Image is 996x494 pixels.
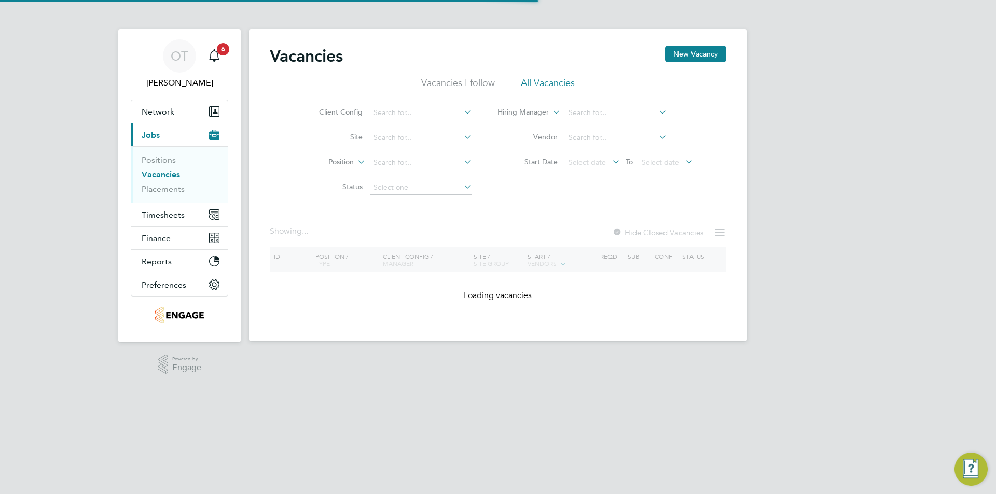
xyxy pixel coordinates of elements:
[142,257,172,266] span: Reports
[131,203,228,226] button: Timesheets
[142,233,171,243] span: Finance
[131,227,228,249] button: Finance
[158,355,202,374] a: Powered byEngage
[303,182,363,191] label: Status
[302,226,308,236] span: ...
[489,107,549,118] label: Hiring Manager
[370,106,472,120] input: Search for...
[622,155,636,168] span: To
[612,228,703,237] label: Hide Closed Vacancies
[370,156,472,170] input: Search for...
[498,157,558,166] label: Start Date
[172,363,201,372] span: Engage
[569,158,606,167] span: Select date
[294,157,354,167] label: Position
[370,180,472,195] input: Select one
[131,307,228,323] a: Go to home page
[370,131,472,145] input: Search for...
[642,158,679,167] span: Select date
[303,132,363,142] label: Site
[270,46,343,66] h2: Vacancies
[131,146,228,203] div: Jobs
[131,250,228,273] button: Reports
[498,132,558,142] label: Vendor
[665,46,726,62] button: New Vacancy
[565,131,667,145] input: Search for...
[171,49,188,63] span: OT
[142,130,160,140] span: Jobs
[303,107,363,117] label: Client Config
[270,226,310,237] div: Showing
[955,453,988,486] button: Engage Resource Center
[118,29,241,342] nav: Main navigation
[155,307,203,323] img: jambo-logo-retina.png
[142,280,186,290] span: Preferences
[172,355,201,363] span: Powered by
[142,170,180,179] a: Vacancies
[421,77,495,95] li: Vacancies I follow
[131,123,228,146] button: Jobs
[204,39,225,73] a: 6
[131,100,228,123] button: Network
[521,77,575,95] li: All Vacancies
[142,184,185,194] a: Placements
[217,43,229,55] span: 6
[142,210,185,220] span: Timesheets
[131,273,228,296] button: Preferences
[131,39,228,89] a: OT[PERSON_NAME]
[142,107,174,117] span: Network
[131,77,228,89] span: Oli Thomas
[565,106,667,120] input: Search for...
[142,155,176,165] a: Positions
